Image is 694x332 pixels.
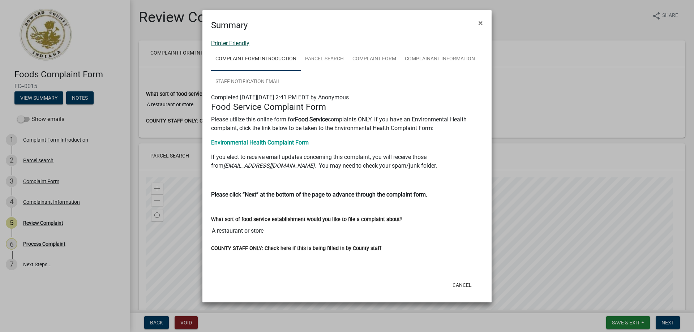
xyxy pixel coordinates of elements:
strong: Please click “Next” at the bottom of the page to advance through the complaint form. [211,191,427,198]
p: Please utilize this online form for complaints ONLY. If you have an Environmental Health complain... [211,115,483,133]
span: Completed [DATE][DATE] 2:41 PM EDT by Anonymous [211,94,349,101]
a: Printer Friendly [211,40,249,47]
a: Complaint Form [348,48,400,71]
span: × [478,18,483,28]
a: Environmental Health Complaint Form [211,139,309,146]
i: [EMAIL_ADDRESS][DOMAIN_NAME] [223,162,314,169]
strong: Food Service [295,116,328,123]
button: Close [472,13,489,33]
h4: Food Service Complaint Form [211,102,483,112]
h4: Summary [211,19,248,32]
button: Cancel [447,279,477,292]
a: Complainant Information [400,48,479,71]
label: What sort of food service establishment would you like to file a complaint about? [211,217,402,222]
a: Parcel search [301,48,348,71]
a: Staff Notification Email [211,70,285,94]
label: COUNTY STAFF ONLY: Check here if this is being filled in by County staff [211,246,381,251]
p: If you elect to receive email updates concerning this complaint, you will receive those from . Yo... [211,153,483,170]
a: Complaint Form Introduction [211,48,301,71]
